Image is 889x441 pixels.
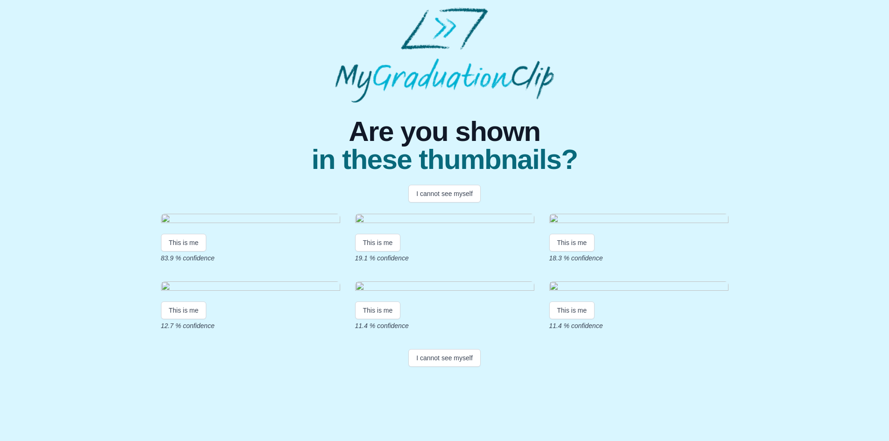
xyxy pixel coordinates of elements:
[161,234,207,252] button: This is me
[161,301,207,319] button: This is me
[549,281,728,294] img: b79de5bd00d5726417c5ec4822755b442205e06a.gif
[355,321,534,330] p: 11.4 % confidence
[311,146,577,174] span: in these thumbnails?
[408,349,481,367] button: I cannot see myself
[355,214,534,226] img: db374aa97eec7ee81575a58eae5d6d6a347b4df3.gif
[161,214,340,226] img: 220ed7669c6594476904f2cd7ded5f0f87366a27.gif
[549,301,595,319] button: This is me
[549,234,595,252] button: This is me
[355,301,401,319] button: This is me
[549,321,728,330] p: 11.4 % confidence
[408,185,481,203] button: I cannot see myself
[355,281,534,294] img: d5d342c2466662ca0aa8c6c2478a783f81d860ed.gif
[161,253,340,263] p: 83.9 % confidence
[549,214,728,226] img: 3a92a63c2970d923962bd0ca9355f4e63a7928b2.gif
[355,234,401,252] button: This is me
[161,281,340,294] img: 944893aa9ff222c858a9e36c4a62c4b8fc591ea3.gif
[335,7,553,103] img: MyGraduationClip
[311,118,577,146] span: Are you shown
[161,321,340,330] p: 12.7 % confidence
[355,253,534,263] p: 19.1 % confidence
[549,253,728,263] p: 18.3 % confidence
